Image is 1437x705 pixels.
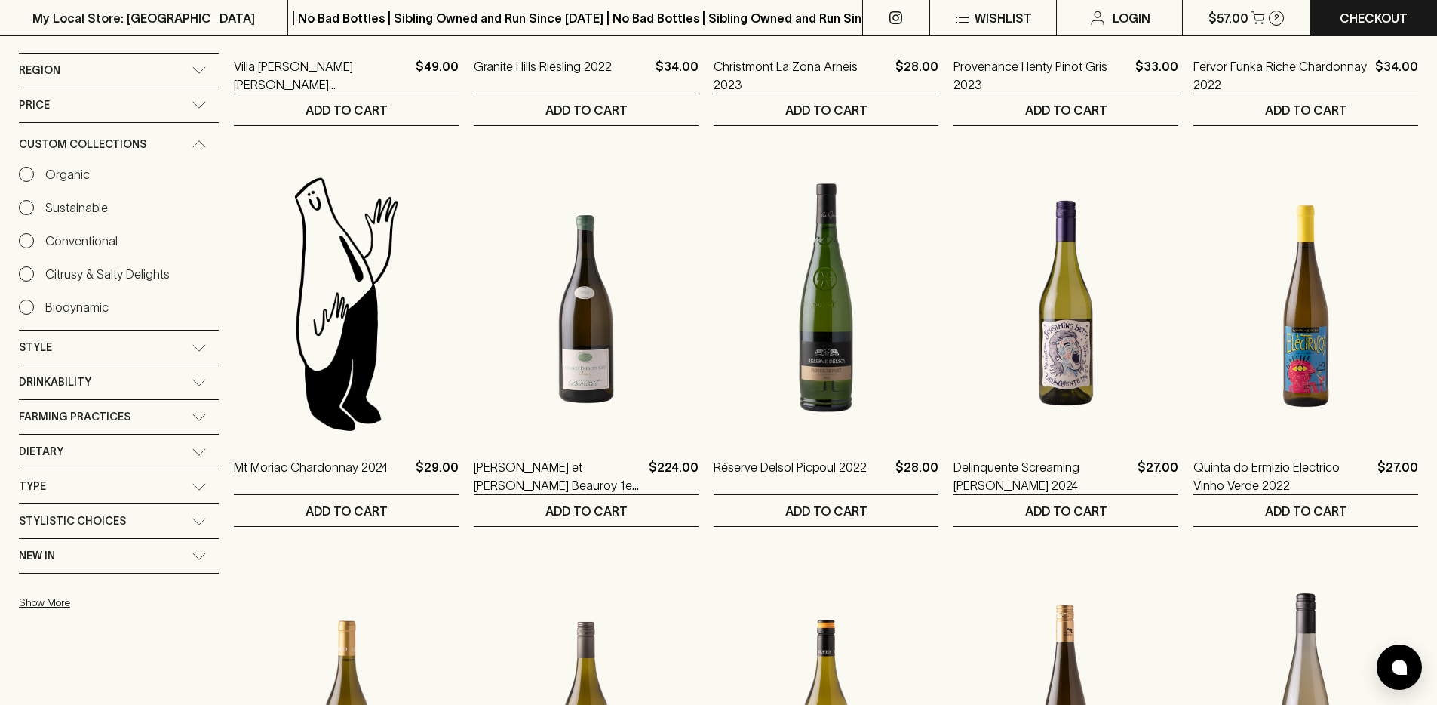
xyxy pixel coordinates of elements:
p: Wishlist [975,9,1032,27]
button: ADD TO CART [234,495,459,526]
div: Custom Collections [19,123,219,166]
p: Login [1113,9,1150,27]
p: My Local Store: [GEOGRAPHIC_DATA] [32,9,255,27]
p: $29.00 [416,458,459,494]
p: Citrusy & Salty Delights [45,265,170,283]
button: ADD TO CART [714,495,938,526]
p: ADD TO CART [545,101,628,119]
p: Sustainable [45,199,108,217]
a: Christmont La Zona Arneis 2023 [714,57,889,94]
p: Organic [45,165,90,183]
a: Delinquente Screaming [PERSON_NAME] 2024 [953,458,1131,494]
p: $33.00 [1135,57,1178,94]
a: Villa [PERSON_NAME] [PERSON_NAME] [PERSON_NAME] 2022 [234,57,410,94]
div: Farming Practices [19,400,219,434]
a: Quinta do Ermizio Electrico Vinho Verde 2022 [1193,458,1371,494]
div: New In [19,539,219,573]
p: ADD TO CART [1025,101,1107,119]
button: ADD TO CART [953,495,1178,526]
div: Region [19,54,219,88]
a: [PERSON_NAME] et [PERSON_NAME] Beauroy 1er Chablis Magnum 2021 [474,458,643,494]
p: $34.00 [656,57,699,94]
p: ADD TO CART [306,101,388,119]
img: Quinta do Ermizio Electrico Vinho Verde 2022 [1193,171,1418,436]
p: $28.00 [895,57,938,94]
p: Biodynamic [45,298,109,316]
p: Checkout [1340,9,1408,27]
a: Granite Hills Riesling 2022 [474,57,612,94]
a: Mt Moriac Chardonnay 2024 [234,458,388,494]
p: $224.00 [649,458,699,494]
span: Farming Practices [19,408,130,426]
button: ADD TO CART [474,495,699,526]
a: Réserve Delsol Picpoul 2022 [714,458,867,494]
span: Drinkability [19,373,91,392]
div: Dietary [19,435,219,469]
div: Stylistic Choices [19,504,219,538]
span: Type [19,477,46,496]
span: Custom Collections [19,135,146,154]
span: Dietary [19,442,63,461]
span: Region [19,61,60,80]
button: ADD TO CART [953,94,1178,125]
p: 2 [1274,14,1279,22]
div: Drinkability [19,365,219,399]
button: ADD TO CART [1193,495,1418,526]
button: ADD TO CART [474,94,699,125]
p: ADD TO CART [785,502,867,520]
img: Réserve Delsol Picpoul 2022 [714,171,938,436]
img: Delinquente Screaming Betty Vermentino 2024 [953,171,1178,436]
a: Fervor Funka Riche Chardonnay 2022 [1193,57,1369,94]
p: ADD TO CART [1265,502,1347,520]
p: $27.00 [1377,458,1418,494]
img: Blackhearts & Sparrows Man [234,171,459,436]
span: New In [19,546,55,565]
p: ADD TO CART [1025,502,1107,520]
p: $28.00 [895,458,938,494]
div: Price [19,88,219,122]
p: $57.00 [1208,9,1248,27]
span: Price [19,96,50,115]
button: ADD TO CART [1193,94,1418,125]
p: ADD TO CART [785,101,867,119]
a: Provenance Henty Pinot Gris 2023 [953,57,1129,94]
div: Type [19,469,219,503]
p: ADD TO CART [545,502,628,520]
img: bubble-icon [1392,660,1407,675]
div: Style [19,331,219,365]
p: $34.00 [1375,57,1418,94]
button: ADD TO CART [714,94,938,125]
p: Conventional [45,232,118,250]
button: ADD TO CART [234,94,459,125]
p: $27.00 [1138,458,1178,494]
p: ADD TO CART [306,502,388,520]
p: $49.00 [416,57,459,94]
img: Agnes et Didier Dauvissat Beauroy 1er Chablis Magnum 2021 [474,171,699,436]
span: Style [19,338,52,357]
p: ADD TO CART [1265,101,1347,119]
button: Show More [19,587,216,618]
span: Stylistic Choices [19,512,126,531]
